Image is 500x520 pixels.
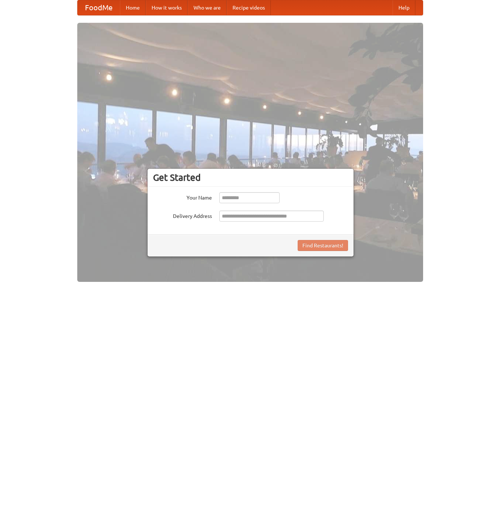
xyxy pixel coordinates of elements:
[153,192,212,201] label: Your Name
[78,0,120,15] a: FoodMe
[393,0,415,15] a: Help
[298,240,348,251] button: Find Restaurants!
[227,0,271,15] a: Recipe videos
[188,0,227,15] a: Who we are
[153,172,348,183] h3: Get Started
[120,0,146,15] a: Home
[146,0,188,15] a: How it works
[153,211,212,220] label: Delivery Address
